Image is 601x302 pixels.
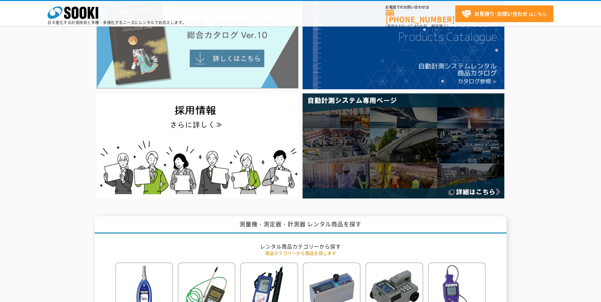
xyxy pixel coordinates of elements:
a: [PHONE_NUMBER] [386,10,455,23]
p: 商品カテゴリーから商品を探します [115,250,486,256]
img: 自動計測システム専用ページ [303,93,504,198]
span: (平日 ～ 土日、祝日除く) [386,23,448,29]
span: 8:50 [395,23,404,29]
img: SOOKI recruit [97,93,298,198]
span: はこちら [462,9,547,19]
h1: 測量機・測定器・計測器 レンタル商品を探す [95,216,507,234]
a: お見積り･お問い合わせはこちら [455,5,553,22]
span: 17:30 [408,23,419,29]
h2: レンタル商品カテゴリーから探す [115,243,486,250]
strong: お見積り･お問い合わせ [474,10,527,17]
p: 日々進化する計測技術と多種・多様化するニーズにレンタルでお応えします。 [48,21,186,24]
span: お電話でのお問い合わせは [386,5,455,9]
